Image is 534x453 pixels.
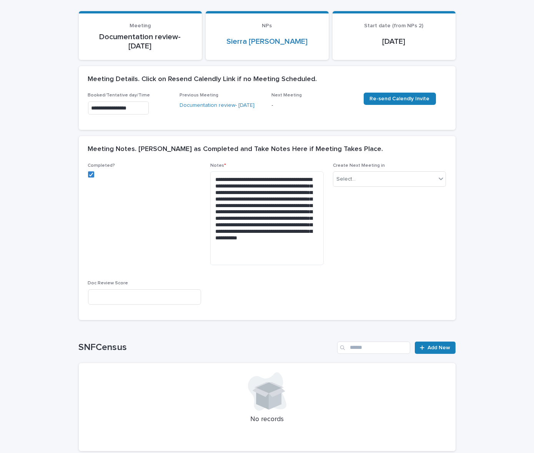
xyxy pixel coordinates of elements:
div: Select... [336,175,356,183]
span: Next Meeting [272,93,302,98]
span: Add New [428,345,451,350]
h2: Meeting Notes. [PERSON_NAME] as Completed and Take Notes Here if Meeting Takes Place. [88,145,383,154]
p: - [272,101,354,110]
span: Re-send Calendly Invite [370,96,430,101]
a: Sierra [PERSON_NAME] [226,37,308,46]
span: Previous Meeting [180,93,219,98]
p: No records [88,415,446,424]
span: Start date (from NPs 2) [364,23,424,28]
span: Create Next Meeting in [333,163,385,168]
span: Notes [210,163,226,168]
input: Search [337,342,410,354]
span: NPs [262,23,272,28]
span: Doc Review Score [88,281,128,285]
span: Completed? [88,163,115,168]
a: Add New [415,342,455,354]
h2: Meeting Details. Click on Resend Calendly Link if no Meeting Scheduled. [88,75,317,84]
a: Documentation review- [DATE] [180,101,255,110]
a: Re-send Calendly Invite [364,93,436,105]
span: Booked/Tentative day/Time [88,93,150,98]
h1: SNFCensus [79,342,334,353]
p: Documentation review- [DATE] [88,32,193,51]
p: [DATE] [342,37,446,46]
span: Meeting [130,23,151,28]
